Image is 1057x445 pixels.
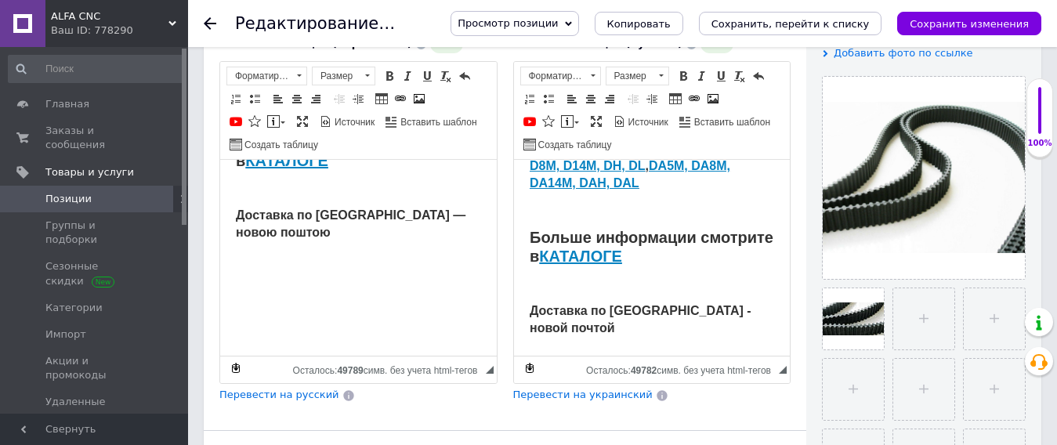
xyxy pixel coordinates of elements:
[227,67,291,85] span: Форматирование
[227,136,320,153] a: Создать таблицу
[588,113,605,130] a: Развернуть
[624,90,642,107] a: Уменьшить отступ
[8,55,185,83] input: Поиск
[45,354,145,382] span: Акции и промокоды
[521,136,614,153] a: Создать таблицу
[288,90,306,107] a: По центру
[692,116,770,129] span: Вставить шаблон
[313,67,360,85] span: Размер
[704,90,722,107] a: Изображение
[270,90,287,107] a: По левому краю
[521,113,538,130] a: Добавить видео с YouTube
[643,90,661,107] a: Увеличить отступ
[486,366,494,374] span: Перетащите для изменения размера
[521,67,585,85] span: Форматирование
[686,90,703,107] a: Вставить/Редактировать ссылку (Ctrl+L)
[456,67,473,85] a: Отменить (Ctrl+Z)
[294,113,311,130] a: Развернуть
[711,18,870,30] i: Сохранить, перейти к списку
[520,67,601,85] a: Форматирование
[307,90,324,107] a: По правому краю
[411,90,428,107] a: Изображение
[540,90,557,107] a: Вставить / удалить маркированный список
[626,116,668,129] span: Источник
[667,90,684,107] a: Таблица
[45,327,86,342] span: Импорт
[226,67,307,85] a: Форматирование
[45,124,145,152] span: Заказы и сообщения
[631,365,657,376] span: 49782
[373,90,390,107] a: Таблица
[45,165,134,179] span: Товары и услуги
[381,67,398,85] a: Полужирный (Ctrl+B)
[1027,138,1052,149] div: 100%
[51,9,168,24] span: ALFA CNC
[611,113,671,130] a: Источник
[331,90,348,107] a: Уменьшить отступ
[712,67,729,85] a: Подчеркнутый (Ctrl+U)
[51,24,188,38] div: Ваш ID: 778290
[227,113,244,130] a: Добавить видео с YouTube
[563,90,581,107] a: По левому краю
[25,88,108,105] a: КАТАЛОГЕ
[45,395,145,423] span: Удаленные позиции
[693,67,711,85] a: Курсив (Ctrl+I)
[513,389,653,400] span: Перевести на украинский
[242,139,318,152] span: Создать таблицу
[392,90,409,107] a: Вставить/Редактировать ссылку (Ctrl+L)
[246,90,263,107] a: Вставить / удалить маркированный список
[521,360,538,377] a: Сделать резервную копию сейчас
[586,361,779,376] div: Подсчет символов
[536,139,612,152] span: Создать таблицу
[559,113,581,130] a: Вставить сообщение
[16,69,259,105] strong: Больше информации смотрите в
[383,113,479,130] a: Вставить шаблон
[606,67,653,85] span: Размер
[398,116,476,129] span: Вставить шаблон
[45,219,145,247] span: Группы и подборки
[317,113,377,130] a: Источник
[45,301,103,315] span: Категории
[293,361,486,376] div: Подсчет символов
[675,67,692,85] a: Полужирный (Ctrl+B)
[45,97,89,111] span: Главная
[219,38,412,49] span: Описание позиции (Украинский)
[1026,78,1053,157] div: 100% Качество заполнения
[227,90,244,107] a: Вставить / удалить нумерованный список
[337,365,363,376] span: 49789
[458,17,558,29] span: Просмотр позиции
[16,144,237,175] strong: Доставка по [GEOGRAPHIC_DATA] - новой почтой
[220,160,497,356] iframe: Визуальный текстовый редактор, 4BCEE001-4C41-4689-AE14-ADB9E6D8B446
[437,67,454,85] a: Убрать форматирование
[45,259,145,288] span: Сезонные скидки
[246,113,263,130] a: Вставить иконку
[418,67,436,85] a: Подчеркнутый (Ctrl+U)
[601,90,618,107] a: По правому краю
[332,116,375,129] span: Источник
[606,67,669,85] a: Размер
[513,38,682,49] span: Описание позиции (Русский)
[400,67,417,85] a: Курсив (Ctrl+I)
[204,17,216,30] div: Вернуться назад
[595,12,683,35] button: Копировать
[897,12,1041,35] button: Сохранить изменения
[582,90,599,107] a: По центру
[731,67,748,85] a: Убрать форматирование
[349,90,367,107] a: Увеличить отступ
[910,18,1029,30] i: Сохранить изменения
[540,113,557,130] a: Вставить иконку
[265,113,288,130] a: Вставить сообщение
[699,12,882,35] button: Сохранить, перейти к списку
[521,90,538,107] a: Вставить / удалить нумерованный список
[677,113,773,130] a: Вставить шаблон
[16,49,245,79] strong: Доставка по [GEOGRAPHIC_DATA] — новою поштою
[219,389,339,400] span: Перевести на русский
[779,366,787,374] span: Перетащите для изменения размера
[514,160,791,356] iframe: Визуальный текстовый редактор, AA904C65-165E-4675-B026-544B7F0F5576
[227,360,244,377] a: Сделать резервную копию сейчас
[834,47,973,59] span: Добавить фото по ссылке
[607,18,671,30] span: Копировать
[45,192,92,206] span: Позиции
[312,67,375,85] a: Размер
[750,67,767,85] a: Отменить (Ctrl+Z)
